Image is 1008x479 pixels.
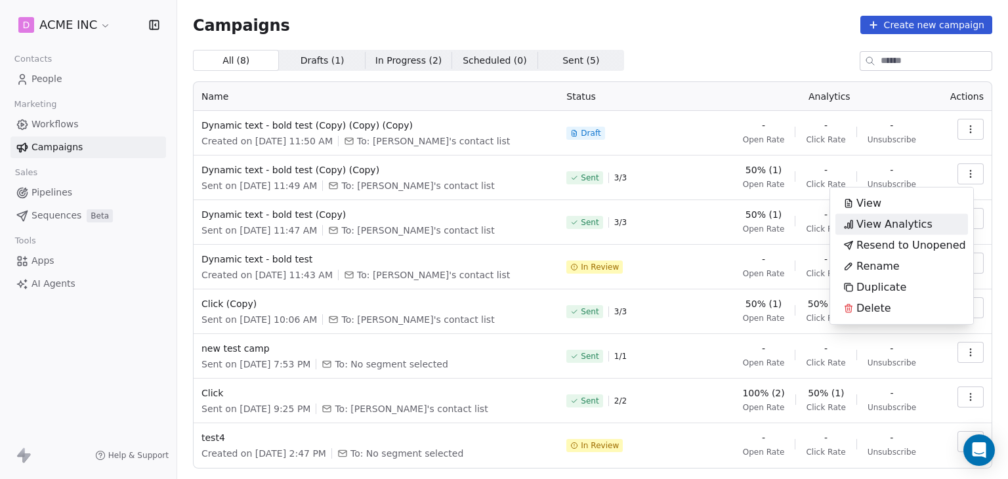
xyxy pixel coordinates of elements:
span: Resend to Unopened [856,238,966,253]
div: Suggestions [835,193,968,319]
span: Delete [856,301,891,316]
span: View Analytics [856,217,933,232]
span: Rename [856,259,900,274]
span: View [856,196,881,211]
span: Duplicate [856,280,906,295]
